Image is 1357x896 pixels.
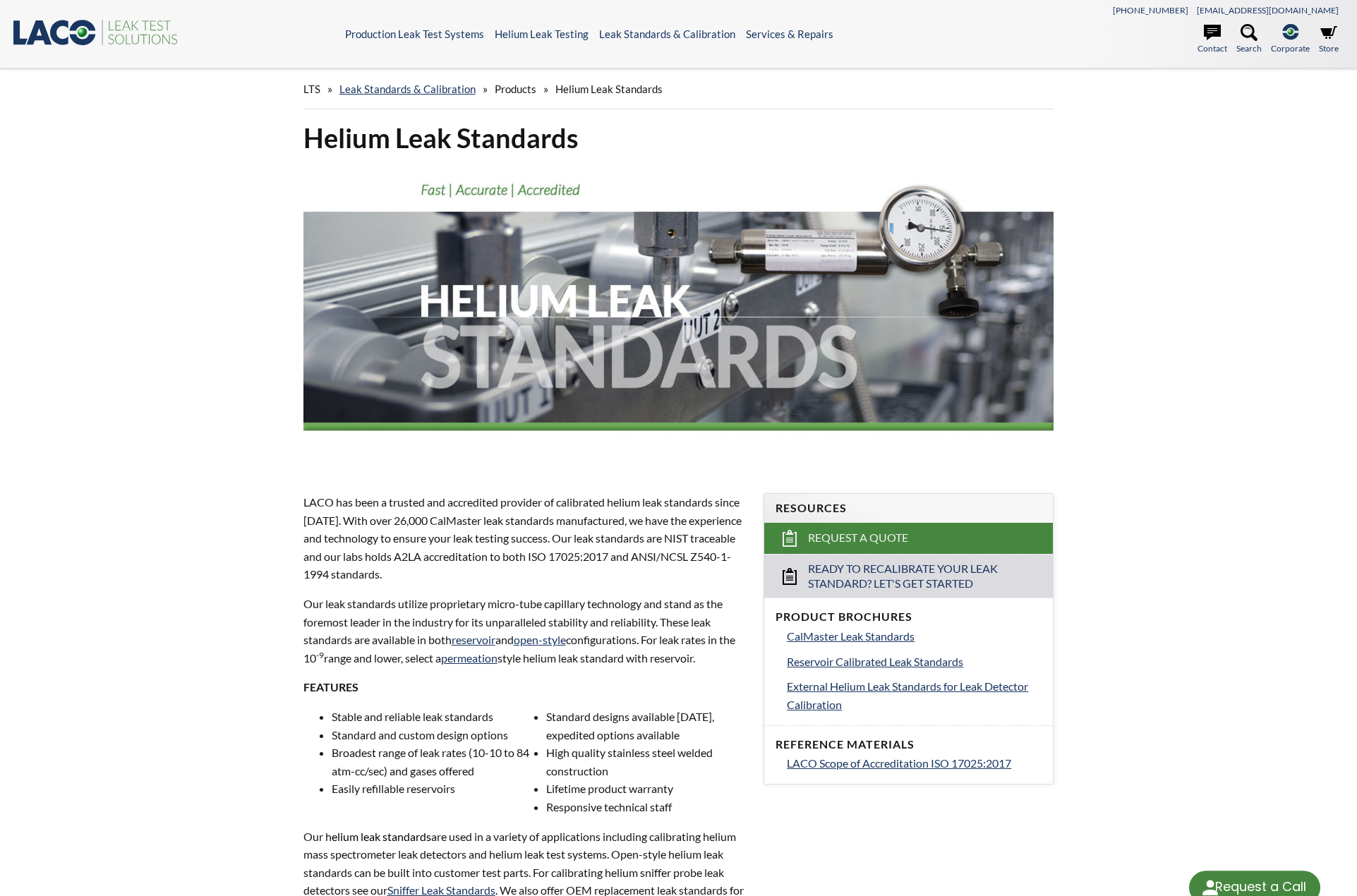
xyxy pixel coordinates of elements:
a: [PHONE_NUMBER] [1113,5,1188,16]
span: CalMaster Leak Standards [787,629,915,643]
span: Corporate [1271,42,1310,55]
li: Easily refillable reservoirs [332,780,532,798]
a: Ready to Recalibrate Your Leak Standard? Let's Get Started [764,554,1053,598]
a: Contact [1198,24,1227,55]
li: Standard designs available [DATE], expedited options available [546,708,747,744]
span: Products [495,83,536,95]
a: Search [1236,24,1262,55]
a: LACO Scope of Accreditation ISO 17025:2017 [787,754,1042,773]
a: open-style [514,633,566,646]
li: Standard and custom design options [332,726,532,744]
p: Our leak standards utilize proprietary micro-tube capillary technology and stand as the foremost ... [303,595,747,667]
a: permeation [441,651,497,665]
span: Ready to Recalibrate Your Leak Standard? Let's Get Started [808,562,1012,591]
span: Request a Quote [808,531,908,545]
a: reservoir [452,633,495,646]
h4: Reference Materials [776,737,1042,752]
h4: Resources [776,501,1042,516]
h4: Product Brochures [776,610,1042,624]
span: LTS [303,83,320,95]
a: Production Leak Test Systems [345,28,484,40]
span: Reservoir Calibrated Leak Standards [787,655,963,668]
li: Stable and reliable leak standards [332,708,532,726]
li: Lifetime product warranty [546,780,747,798]
a: Store [1319,24,1339,55]
strong: FEATURES [303,680,358,694]
a: Reservoir Calibrated Leak Standards [787,653,1042,671]
sup: -9 [316,650,324,660]
span: elium leak standards [332,830,431,843]
img: Helium Leak Standards header [303,167,1054,466]
a: Services & Repairs [746,28,833,40]
h1: Helium Leak Standards [303,121,1054,155]
a: [EMAIL_ADDRESS][DOMAIN_NAME] [1197,5,1339,16]
a: Leak Standards & Calibration [339,83,476,95]
div: » » » [303,69,1054,109]
li: High quality stainless steel welded construction [546,744,747,780]
a: Leak Standards & Calibration [599,28,735,40]
li: Broadest range of leak rates (10-10 to 84 atm-cc/sec) and gases offered [332,744,532,780]
a: Request a Quote [764,523,1053,554]
a: CalMaster Leak Standards [787,627,1042,646]
li: Responsive technical staff [546,798,747,816]
span: External Helium Leak Standards for Leak Detector Calibration [787,679,1028,711]
a: Helium Leak Testing [495,28,589,40]
span: Helium Leak Standards [555,83,663,95]
a: External Helium Leak Standards for Leak Detector Calibration [787,677,1042,713]
p: LACO has been a trusted and accredited provider of calibrated helium leak standards since [DATE].... [303,493,747,583]
span: LACO Scope of Accreditation ISO 17025:2017 [787,756,1011,770]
